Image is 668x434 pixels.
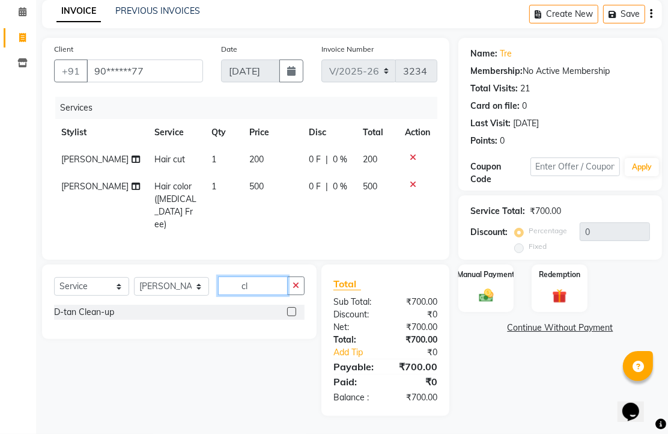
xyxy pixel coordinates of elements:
div: ₹700.00 [386,296,447,308]
div: Total: [324,334,386,346]
div: Name: [470,47,497,60]
div: D-tan Clean-up [54,306,114,319]
div: Points: [470,135,497,147]
span: | [326,180,328,193]
th: Service [147,119,205,146]
button: +91 [54,60,88,82]
span: Total [333,278,361,290]
span: 200 [250,154,264,165]
a: Add Tip [324,346,395,359]
div: Service Total: [470,205,525,218]
span: 500 [250,181,264,192]
div: Membership: [470,65,523,78]
span: Hair cut [154,154,185,165]
div: Card on file: [470,100,520,112]
th: Disc [302,119,355,146]
div: Payable: [324,359,386,374]
label: Percentage [529,225,567,236]
span: Hair color([MEDICAL_DATA] Free) [154,181,196,230]
iframe: chat widget [618,386,656,422]
div: Sub Total: [324,296,386,308]
div: Net: [324,321,386,334]
label: Client [54,44,73,55]
span: | [326,153,328,166]
a: Continue Without Payment [461,322,660,334]
div: ₹0 [395,346,446,359]
div: 0 [522,100,527,112]
div: Paid: [324,374,386,389]
span: 1 [211,154,216,165]
span: [PERSON_NAME] [61,154,129,165]
label: Date [221,44,237,55]
span: 0 % [333,153,347,166]
img: _cash.svg [475,287,498,304]
div: Total Visits: [470,82,518,95]
th: Price [243,119,302,146]
a: Tre [500,47,512,60]
a: INVOICE [56,1,101,22]
div: Discount: [470,226,508,239]
span: 1 [211,181,216,192]
th: Total [356,119,398,146]
input: Search or Scan [218,277,288,295]
div: ₹700.00 [530,205,561,218]
span: 500 [363,181,377,192]
span: 0 % [333,180,347,193]
label: Fixed [529,241,547,252]
th: Action [398,119,437,146]
input: Enter Offer / Coupon Code [530,157,621,176]
th: Qty [204,119,242,146]
button: Apply [625,158,659,176]
input: Search by Name/Mobile/Email/Code [87,60,203,82]
label: Invoice Number [321,44,374,55]
div: 21 [520,82,530,95]
label: Manual Payment [457,269,515,280]
div: ₹700.00 [386,334,447,346]
button: Create New [529,5,598,23]
img: _gift.svg [548,287,571,305]
div: Coupon Code [470,160,530,186]
button: Save [603,5,645,23]
div: Discount: [324,308,386,321]
th: Stylist [54,119,147,146]
label: Redemption [539,269,580,280]
div: 0 [500,135,505,147]
div: ₹0 [386,308,447,321]
div: Balance : [324,391,386,404]
div: ₹0 [386,374,447,389]
span: 200 [363,154,377,165]
div: Services [55,97,446,119]
span: 0 F [309,180,321,193]
div: No Active Membership [470,65,650,78]
span: [PERSON_NAME] [61,181,129,192]
a: PREVIOUS INVOICES [115,5,200,16]
div: [DATE] [513,117,539,130]
div: ₹700.00 [386,391,447,404]
div: ₹700.00 [386,359,447,374]
div: ₹700.00 [386,321,447,334]
span: 0 F [309,153,321,166]
div: Last Visit: [470,117,511,130]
